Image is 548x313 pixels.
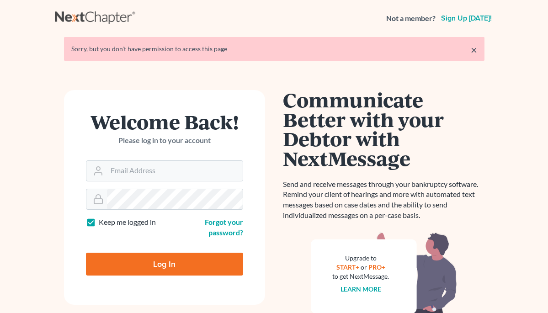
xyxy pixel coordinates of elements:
h1: Welcome Back! [86,112,243,132]
span: or [361,263,367,271]
div: Upgrade to [333,254,389,263]
input: Email Address [107,161,243,181]
strong: Not a member? [386,13,436,24]
input: Log In [86,253,243,276]
a: START+ [336,263,359,271]
label: Keep me logged in [99,217,156,228]
a: Learn more [341,285,381,293]
p: Send and receive messages through your bankruptcy software. Remind your client of hearings and mo... [283,179,484,221]
h1: Communicate Better with your Debtor with NextMessage [283,90,484,168]
a: × [471,44,477,55]
div: to get NextMessage. [333,272,389,281]
div: Sorry, but you don't have permission to access this page [71,44,477,53]
p: Please log in to your account [86,135,243,146]
a: PRO+ [368,263,385,271]
a: Sign up [DATE]! [439,15,494,22]
a: Forgot your password? [205,218,243,237]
